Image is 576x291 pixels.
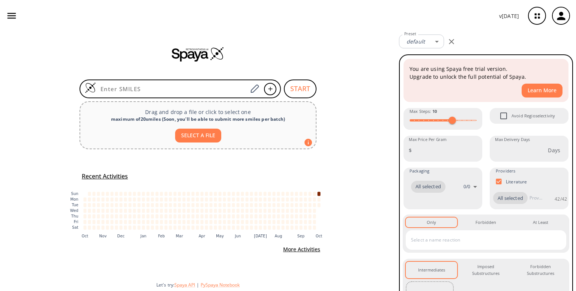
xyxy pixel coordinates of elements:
img: Logo Spaya [85,82,96,93]
p: Drag and drop a file or click to select one [86,108,310,116]
span: All selected [493,195,528,202]
div: Imposed Substructures [466,263,505,277]
text: Nov [99,234,107,238]
span: Providers [496,168,515,174]
g: x-axis tick label [82,234,322,238]
text: Fri [74,220,78,224]
text: Oct [82,234,88,238]
p: Days [548,146,560,154]
label: Max Price Per Gram [409,137,447,142]
button: PySpaya Notebook [201,282,240,288]
p: You are using Spaya free trial version. Upgrade to unlock the full potential of Spaya. [409,65,562,81]
button: Forbidden Substructures [515,262,566,279]
input: Select a name reaction [409,234,552,246]
div: Intermediates [418,267,445,273]
input: Enter SMILES [96,85,247,93]
text: Sat [72,225,78,229]
text: Sep [297,234,304,238]
button: Recent Activities [79,170,131,183]
button: Imposed Substructures [460,262,511,279]
text: Jan [140,234,147,238]
span: Packaging [409,168,429,174]
div: Let's try: [156,282,393,288]
button: START [284,79,316,98]
text: Mon [70,197,78,201]
text: Aug [275,234,282,238]
text: Sun [71,192,78,196]
text: Feb [158,234,165,238]
button: Spaya API [174,282,195,288]
g: cell [84,192,321,229]
text: Apr [199,234,205,238]
button: More Activities [280,243,323,256]
text: Wed [70,208,78,213]
label: Preset [404,31,416,37]
text: Jun [234,234,241,238]
text: Thu [71,214,78,218]
div: Only [427,219,436,226]
span: Max Steps : [409,108,437,115]
g: y-axis tick label [70,192,78,229]
img: Spaya logo [172,46,224,61]
span: Avoid Regioselectivity [496,108,511,124]
span: All selected [411,183,445,190]
button: Intermediates [406,262,457,279]
text: Tue [71,203,78,207]
div: At Least [533,219,548,226]
text: Oct [316,234,322,238]
span: Avoid Regioselectivity [511,112,555,119]
p: 0 / 0 [463,183,470,190]
strong: 10 [432,108,437,114]
p: $ [409,146,412,154]
button: Only [406,217,457,227]
label: Max Delivery Days [495,137,530,142]
text: Mar [176,234,183,238]
text: [DATE] [254,234,267,238]
text: May [216,234,224,238]
div: Forbidden [475,219,496,226]
em: default [406,38,425,45]
input: Provider name [528,192,544,204]
p: 42 / 42 [555,196,567,202]
p: Literature [506,178,527,185]
p: v [DATE] [499,12,519,20]
button: SELECT A FILE [175,129,221,142]
button: Forbidden [460,217,511,227]
div: Forbidden Substructures [521,263,560,277]
span: | [195,282,201,288]
button: Learn More [522,84,562,97]
text: Dec [117,234,125,238]
h5: Recent Activities [82,172,128,180]
div: maximum of 20 smiles ( Soon, you'll be able to submit more smiles per batch ) [86,116,310,123]
button: At Least [515,217,566,227]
